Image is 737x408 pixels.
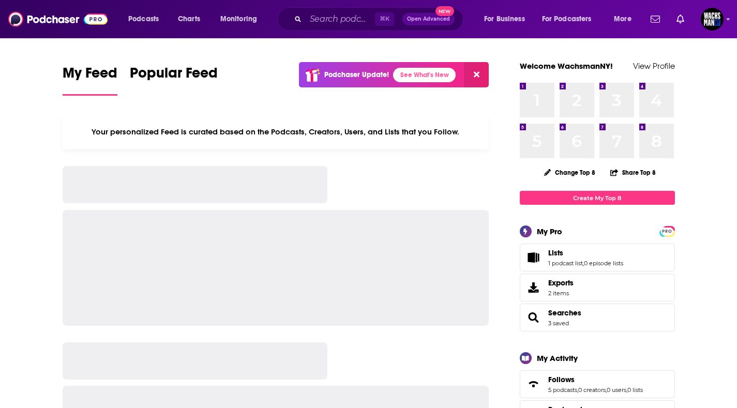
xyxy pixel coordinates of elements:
[402,13,455,25] button: Open AdvancedNew
[435,6,454,16] span: New
[121,11,172,27] button: open menu
[672,10,688,28] a: Show notifications dropdown
[633,61,675,71] a: View Profile
[610,162,656,183] button: Share Top 8
[523,310,544,325] a: Searches
[606,386,607,394] span: ,
[537,226,562,236] div: My Pro
[661,227,673,235] a: PRO
[542,12,592,26] span: For Podcasters
[535,11,607,27] button: open menu
[171,11,206,27] a: Charts
[548,290,574,297] span: 2 items
[627,386,643,394] a: 0 lists
[578,386,606,394] a: 0 creators
[548,386,577,394] a: 5 podcasts
[607,11,644,27] button: open menu
[701,8,724,31] button: Show profile menu
[63,114,489,149] div: Your personalized Feed is curated based on the Podcasts, Creators, Users, and Lists that you Follow.
[63,64,117,96] a: My Feed
[306,11,375,27] input: Search podcasts, credits, & more...
[538,166,602,179] button: Change Top 8
[178,12,200,26] span: Charts
[626,386,627,394] span: ,
[548,260,583,267] a: 1 podcast list
[583,260,584,267] span: ,
[646,10,664,28] a: Show notifications dropdown
[324,70,389,79] p: Podchaser Update!
[8,9,108,29] img: Podchaser - Follow, Share and Rate Podcasts
[548,320,569,327] a: 3 saved
[548,278,574,288] span: Exports
[584,260,623,267] a: 0 episode lists
[128,12,159,26] span: Podcasts
[607,386,626,394] a: 0 users
[577,386,578,394] span: ,
[548,375,575,384] span: Follows
[661,228,673,235] span: PRO
[484,12,525,26] span: For Business
[220,12,257,26] span: Monitoring
[287,7,473,31] div: Search podcasts, credits, & more...
[523,280,544,295] span: Exports
[63,64,117,88] span: My Feed
[393,68,456,82] a: See What's New
[523,377,544,391] a: Follows
[548,375,643,384] a: Follows
[520,61,613,71] a: Welcome WachsmanNY!
[701,8,724,31] span: Logged in as WachsmanNY
[520,191,675,205] a: Create My Top 8
[548,308,581,318] a: Searches
[407,17,450,22] span: Open Advanced
[130,64,218,96] a: Popular Feed
[701,8,724,31] img: User Profile
[213,11,270,27] button: open menu
[548,248,623,258] a: Lists
[477,11,538,27] button: open menu
[130,64,218,88] span: Popular Feed
[520,304,675,331] span: Searches
[375,12,394,26] span: ⌘ K
[520,370,675,398] span: Follows
[520,274,675,301] a: Exports
[537,353,578,363] div: My Activity
[520,244,675,271] span: Lists
[523,250,544,265] a: Lists
[548,248,563,258] span: Lists
[614,12,631,26] span: More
